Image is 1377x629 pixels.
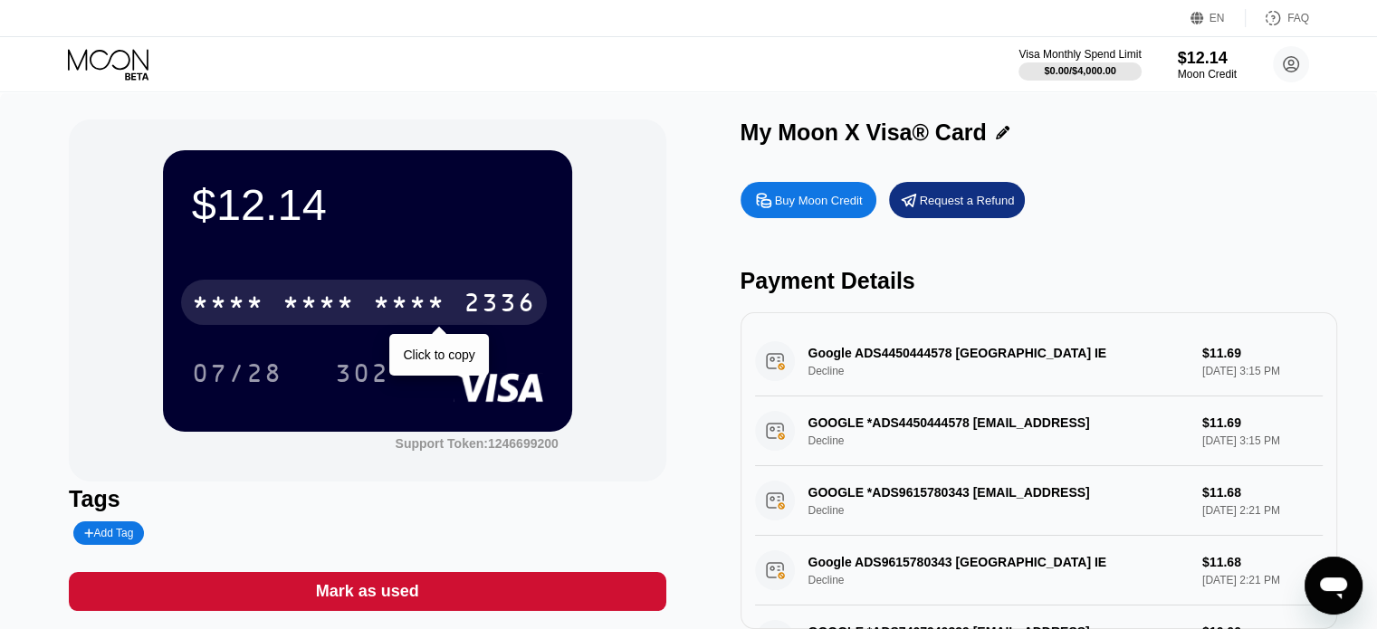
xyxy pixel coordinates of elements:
div: 302 [335,361,389,390]
div: 07/28 [178,350,296,396]
div: Request a Refund [889,182,1025,218]
div: Tags [69,486,665,512]
div: Support Token: 1246699200 [395,436,558,451]
div: Mark as used [316,581,419,602]
div: $12.14Moon Credit [1178,49,1237,81]
div: Buy Moon Credit [741,182,876,218]
div: Support Token:1246699200 [395,436,558,451]
iframe: Button to launch messaging window [1305,557,1363,615]
div: 07/28 [192,361,282,390]
div: My Moon X Visa® Card [741,119,987,146]
div: FAQ [1287,12,1309,24]
div: 302 [321,350,403,396]
div: Add Tag [84,527,133,539]
div: $12.14 [1178,49,1237,68]
div: $12.14 [192,179,543,230]
div: Buy Moon Credit [775,193,863,208]
div: FAQ [1246,9,1309,27]
div: 2336 [464,291,536,319]
div: EN [1191,9,1246,27]
div: Mark as used [69,572,665,611]
div: Moon Credit [1178,68,1237,81]
div: Click to copy [403,348,474,362]
div: Visa Monthly Spend Limit$0.00/$4,000.00 [1018,48,1141,81]
div: EN [1210,12,1225,24]
div: Add Tag [73,521,144,545]
div: $0.00 / $4,000.00 [1044,65,1116,76]
div: Visa Monthly Spend Limit [1018,48,1141,61]
div: Request a Refund [920,193,1015,208]
div: Payment Details [741,268,1337,294]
